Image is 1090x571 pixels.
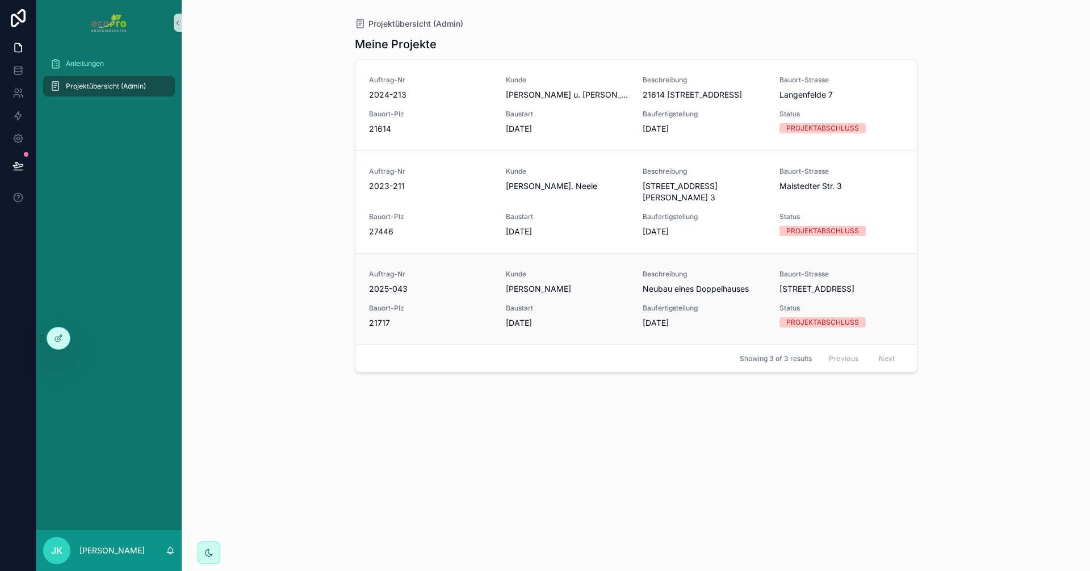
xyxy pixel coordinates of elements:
span: Showing 3 of 3 results [740,354,812,363]
span: Bauort-Strasse [779,270,903,279]
span: Status [779,212,903,221]
span: Kunde [506,75,629,85]
span: Beschreibung [643,270,766,279]
span: [DATE] [506,123,629,135]
div: PROJEKTABSCHLUSS [786,123,859,133]
span: [DATE] [643,226,766,237]
span: 21614 [STREET_ADDRESS] [643,89,766,100]
span: Anleitungen [66,59,104,68]
a: Projektübersicht (Admin) [355,18,463,30]
span: [STREET_ADDRESS][PERSON_NAME] 3 [643,180,766,203]
span: Auftrag-Nr [369,270,492,279]
span: [PERSON_NAME] u. [PERSON_NAME] [506,89,629,100]
span: Beschreibung [643,167,766,176]
span: Beschreibung [643,75,766,85]
span: Langenfelde 7 [779,89,903,100]
img: App logo [91,14,126,32]
span: Baufertigstellung [643,304,766,313]
span: Bauort-Plz [369,304,492,313]
span: Neubau eines Doppelhauses [643,283,766,295]
span: [DATE] [506,226,629,237]
span: [DATE] [643,123,766,135]
span: 2023-211 [369,180,492,192]
a: Anleitungen [43,53,175,74]
span: Auftrag-Nr [369,167,492,176]
span: [DATE] [506,317,629,329]
span: Status [779,110,903,119]
span: Status [779,304,903,313]
p: [PERSON_NAME] [79,545,145,556]
span: 2024-213 [369,89,492,100]
span: Baustart [506,110,629,119]
span: [DATE] [643,317,766,329]
span: Projektübersicht (Admin) [368,18,463,30]
span: Malstedter Str. 3 [779,180,903,192]
span: 21717 [369,317,492,329]
span: Kunde [506,167,629,176]
span: Bauort-Strasse [779,75,903,85]
span: Bauort-Plz [369,212,492,221]
div: scrollable content [36,45,182,111]
span: [PERSON_NAME] [506,283,571,295]
span: [PERSON_NAME]. Neele [506,180,597,192]
div: PROJEKTABSCHLUSS [786,317,859,328]
span: Auftrag-Nr [369,75,492,85]
div: PROJEKTABSCHLUSS [786,226,859,236]
span: Baustart [506,304,629,313]
span: Bauort-Strasse [779,167,903,176]
span: 2025-043 [369,283,492,295]
span: Bauort-Plz [369,110,492,119]
span: JK [51,544,62,557]
h1: Meine Projekte [355,36,437,52]
span: Projektübersicht (Admin) [66,82,146,91]
span: Kunde [506,270,629,279]
span: [STREET_ADDRESS] [779,283,903,295]
span: 27446 [369,226,492,237]
span: 21614 [369,123,492,135]
a: Auftrag-Nr2023-211Kunde[PERSON_NAME]. NeeleBeschreibung[STREET_ADDRESS][PERSON_NAME] 3Bauort-Stra... [355,150,917,253]
a: Projektübersicht (Admin) [43,76,175,96]
span: Baustart [506,212,629,221]
span: Baufertigstellung [643,212,766,221]
a: Auftrag-Nr2025-043Kunde[PERSON_NAME]BeschreibungNeubau eines DoppelhausesBauort-Strasse[STREET_AD... [355,253,917,345]
span: Baufertigstellung [643,110,766,119]
a: Auftrag-Nr2024-213Kunde[PERSON_NAME] u. [PERSON_NAME]Beschreibung21614 [STREET_ADDRESS]Bauort-Str... [355,60,917,150]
